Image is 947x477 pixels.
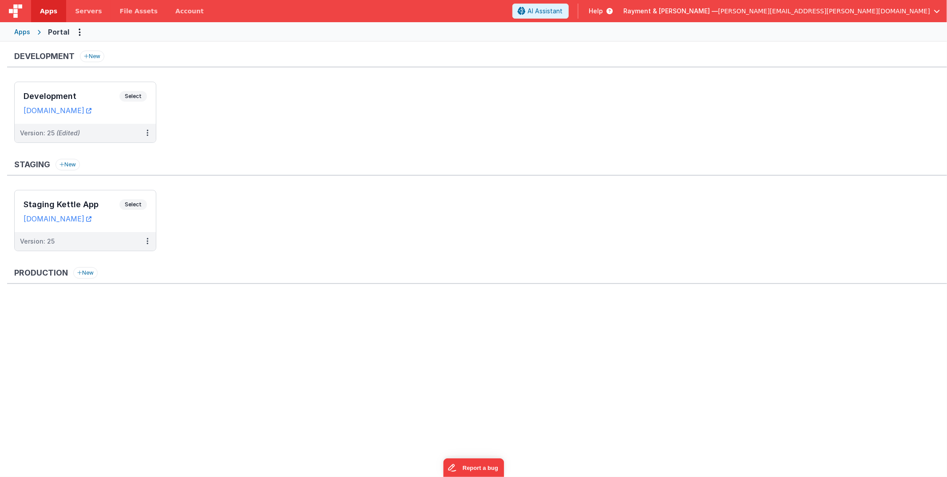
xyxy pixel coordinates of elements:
button: AI Assistant [512,4,569,19]
button: New [73,267,98,279]
button: New [80,51,104,62]
iframe: Marker.io feedback button [443,458,504,477]
span: Rayment & [PERSON_NAME] — [624,7,718,16]
h3: Production [14,268,68,277]
button: Rayment & [PERSON_NAME] — [PERSON_NAME][EMAIL_ADDRESS][PERSON_NAME][DOMAIN_NAME] [624,7,940,16]
h3: Staging Kettle App [24,200,119,209]
h3: Staging [14,160,50,169]
div: Apps [14,28,30,36]
span: Apps [40,7,57,16]
span: AI Assistant [528,7,563,16]
button: New [55,159,80,170]
span: File Assets [120,7,158,16]
div: Version: 25 [20,237,55,246]
span: Select [119,199,147,210]
span: Servers [75,7,102,16]
h3: Development [24,92,119,101]
span: [PERSON_NAME][EMAIL_ADDRESS][PERSON_NAME][DOMAIN_NAME] [718,7,930,16]
div: Portal [48,27,69,37]
a: [DOMAIN_NAME] [24,214,91,223]
a: [DOMAIN_NAME] [24,106,91,115]
button: Options [73,25,87,39]
span: Help [589,7,603,16]
div: Version: 25 [20,129,80,138]
h3: Development [14,52,75,61]
span: Select [119,91,147,102]
span: (Edited) [56,129,80,137]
